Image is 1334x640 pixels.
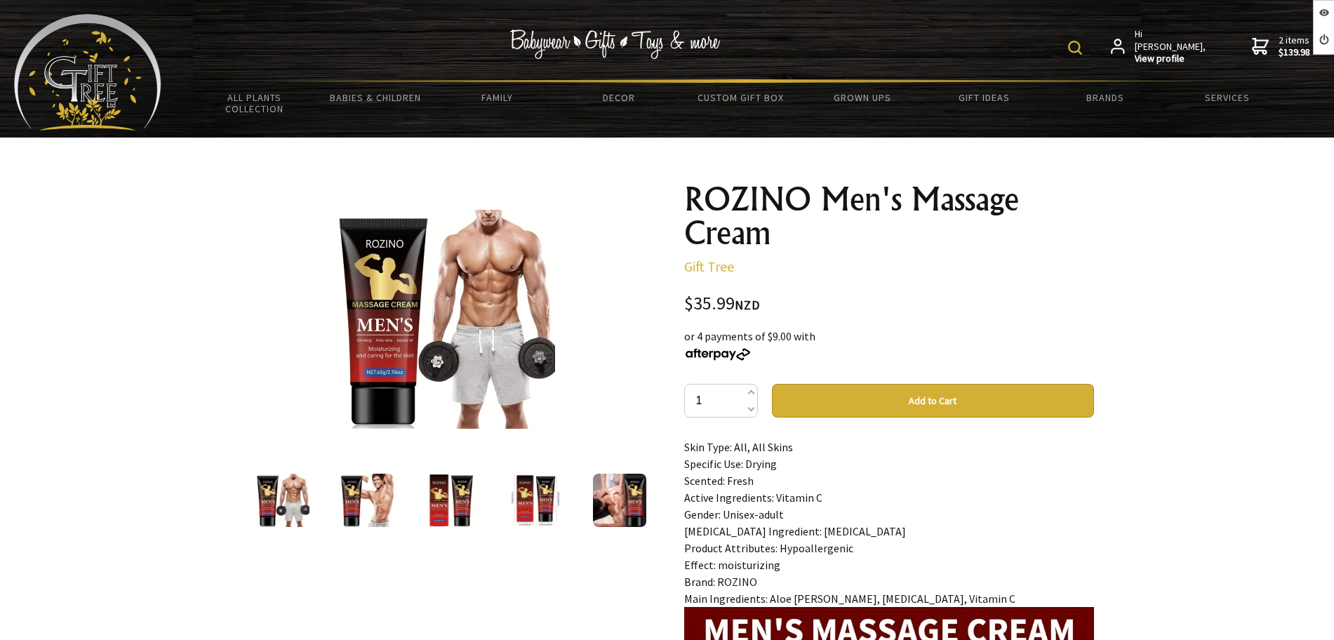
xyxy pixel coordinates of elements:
a: All Plants Collection [194,83,315,124]
img: Babyware - Gifts - Toys and more... [14,14,161,131]
img: ROZINO Men's Massage Cream [425,474,478,527]
a: Hi [PERSON_NAME],View profile [1111,28,1207,65]
strong: View profile [1135,53,1207,65]
span: Hi [PERSON_NAME], [1135,28,1207,65]
a: Family [436,83,558,112]
strong: $139.98 [1279,46,1310,59]
img: Babywear - Gifts - Toys & more [509,29,720,59]
img: ROZINO Men's Massage Cream [336,210,555,429]
h1: ROZINO Men's Massage Cream [684,182,1094,250]
a: Grown Ups [801,83,923,112]
a: Services [1166,83,1288,112]
img: ROZINO Men's Massage Cream [509,474,562,527]
img: ROZINO Men's Massage Cream [593,474,646,527]
img: product search [1068,41,1082,55]
img: Afterpay [684,348,752,361]
a: 2 items$139.98 [1252,28,1310,65]
div: or 4 payments of $9.00 with [684,328,1094,361]
a: Custom Gift Box [680,83,801,112]
span: 2 items [1279,34,1310,59]
button: Add to Cart [772,384,1094,418]
img: ROZINO Men's Massage Cream [256,474,309,527]
img: ROZINO Men's Massage Cream [340,474,394,527]
a: Babies & Children [315,83,436,112]
a: Decor [558,83,679,112]
span: NZD [735,297,760,313]
a: Gift Tree [684,258,734,275]
div: $35.99 [684,295,1094,314]
a: Brands [1045,83,1166,112]
a: Gift Ideas [923,83,1044,112]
